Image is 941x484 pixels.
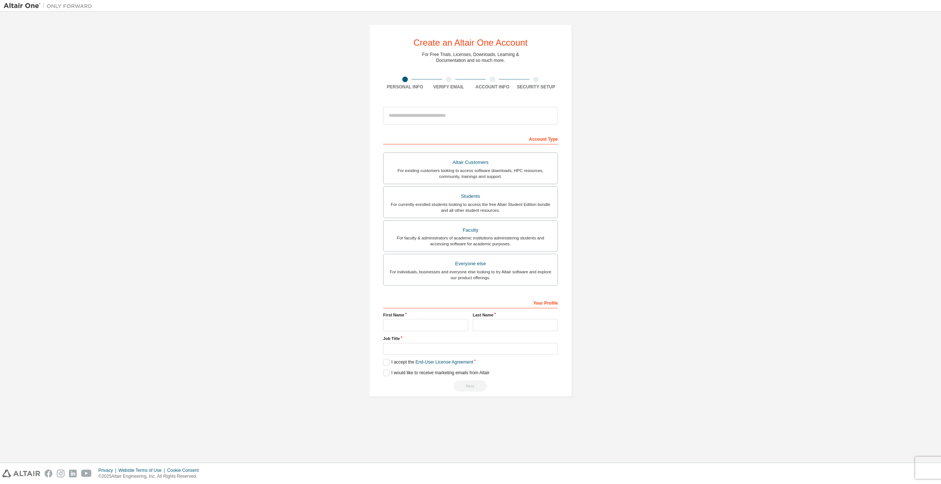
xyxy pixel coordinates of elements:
div: Privacy [98,467,118,473]
div: Verify Email [427,84,471,90]
a: End-User License Agreement [416,360,473,365]
label: First Name [383,312,468,318]
label: Last Name [473,312,558,318]
img: youtube.svg [81,470,92,477]
label: Job Title [383,336,558,341]
div: For existing customers looking to access software downloads, HPC resources, community, trainings ... [388,168,553,179]
div: For currently enrolled students looking to access the free Altair Student Edition bundle and all ... [388,201,553,213]
div: Read and acccept EULA to continue [383,380,558,392]
div: Account Info [471,84,514,90]
div: Website Terms of Use [118,467,167,473]
div: Faculty [388,225,553,235]
img: linkedin.svg [69,470,77,477]
div: Account Type [383,133,558,144]
div: Create an Altair One Account [413,38,528,47]
img: Altair One [4,2,96,10]
div: Altair Customers [388,157,553,168]
label: I accept the [383,359,473,365]
img: facebook.svg [45,470,52,477]
div: For Free Trials, Licenses, Downloads, Learning & Documentation and so much more. [422,52,519,63]
p: © 2025 Altair Engineering, Inc. All Rights Reserved. [98,473,203,480]
div: For individuals, businesses and everyone else looking to try Altair software and explore our prod... [388,269,553,281]
div: Students [388,191,553,201]
div: Your Profile [383,297,558,308]
div: Cookie Consent [167,467,203,473]
div: Personal Info [383,84,427,90]
label: I would like to receive marketing emails from Altair [383,370,489,376]
img: altair_logo.svg [2,470,40,477]
img: instagram.svg [57,470,65,477]
div: For faculty & administrators of academic institutions administering students and accessing softwa... [388,235,553,247]
div: Security Setup [514,84,558,90]
div: Everyone else [388,259,553,269]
